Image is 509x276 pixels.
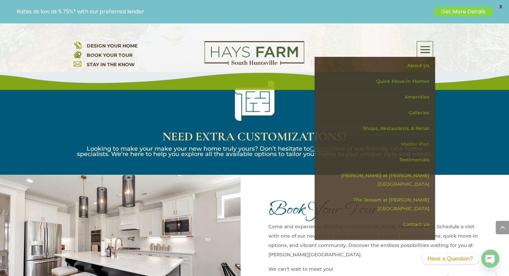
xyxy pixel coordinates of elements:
[319,192,435,217] a: The Jessam at [PERSON_NAME][GEOGRAPHIC_DATA]
[319,217,435,232] a: Contact Us
[319,58,435,74] a: About Us
[235,80,274,121] img: CustomizationIcon
[204,60,304,66] a: hays farm homes huntsville development
[319,105,435,121] a: Galleries
[310,145,334,152] a: Contact
[434,7,492,16] a: Get More Details
[74,41,81,49] img: design your home
[74,146,435,157] p: Looking to make your make your new home truly yours? Don’t hesitate to one of our friendly new ho...
[268,199,485,222] h1: Book Your Tour
[86,43,137,49] a: DESIGN YOUR HOME
[86,61,134,67] a: STAY IN THE KNOW
[17,8,431,15] p: Rates as low as 5.75%* with our preferred lender
[86,52,132,58] a: BOOK YOUR TOUR
[268,264,485,273] p: We can’t wait to meet you!
[496,2,506,12] span: X
[74,131,435,146] h2: NEED EXTRA CUSTOMIZATIONS?
[319,168,435,192] a: [PERSON_NAME] at [PERSON_NAME][GEOGRAPHIC_DATA]
[319,121,435,136] a: Shops, Restaurants, & Retail
[268,222,485,264] p: Come and experience the charm of [PERSON_NAME] Farm firsthand. Schedule a visit with one of our n...
[319,152,435,168] a: Testimonials
[319,89,435,105] a: Amenities
[319,136,435,152] a: Master Plan
[204,41,304,65] img: Logo
[319,74,435,89] a: Quick Move-in Homes
[74,50,81,58] img: book your home tour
